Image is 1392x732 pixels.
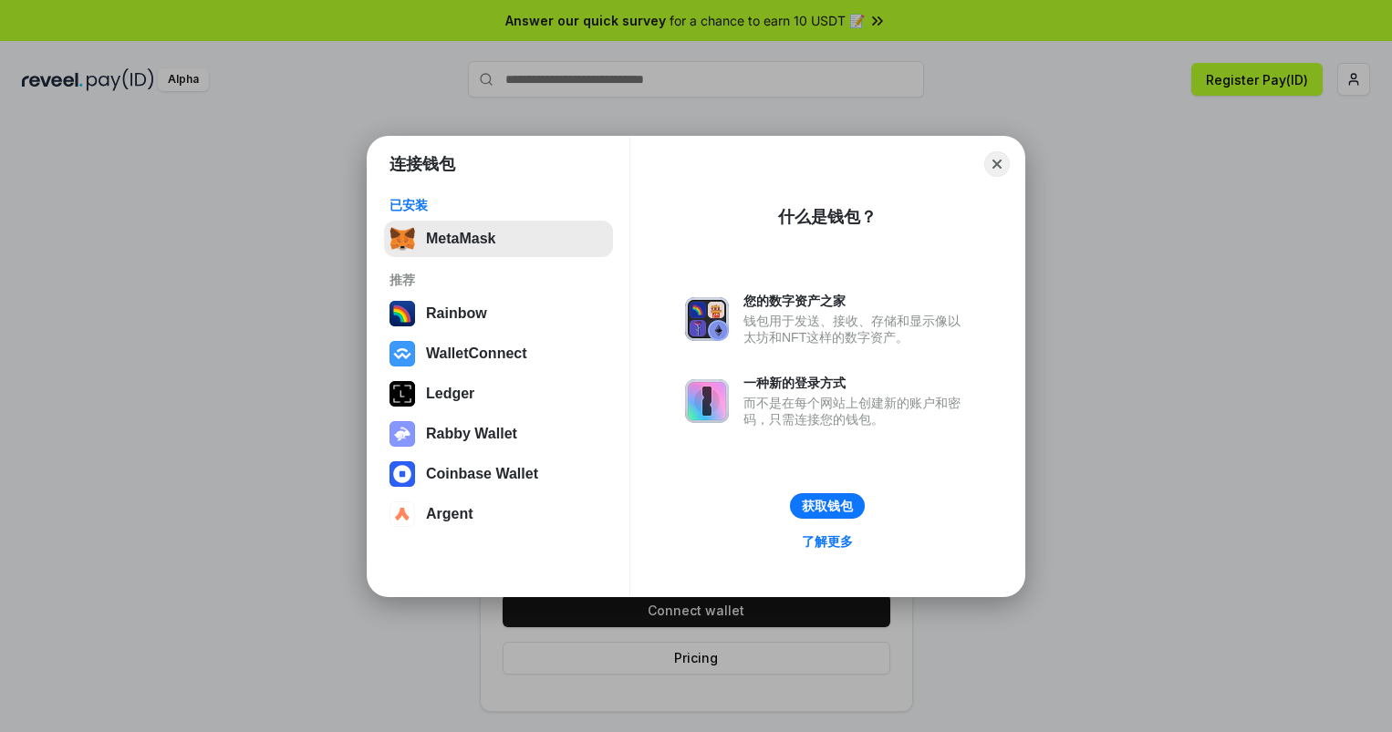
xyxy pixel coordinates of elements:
div: Ledger [426,386,474,402]
img: svg+xml,%3Csvg%20xmlns%3D%22http%3A%2F%2Fwww.w3.org%2F2000%2Fsvg%22%20width%3D%2228%22%20height%3... [390,381,415,407]
button: Close [984,151,1010,177]
div: Coinbase Wallet [426,466,538,482]
img: svg+xml,%3Csvg%20width%3D%2228%22%20height%3D%2228%22%20viewBox%3D%220%200%2028%2028%22%20fill%3D... [390,461,415,487]
img: svg+xml,%3Csvg%20width%3D%2228%22%20height%3D%2228%22%20viewBox%3D%220%200%2028%2028%22%20fill%3D... [390,501,415,527]
button: WalletConnect [384,335,613,372]
img: svg+xml,%3Csvg%20xmlns%3D%22http%3A%2F%2Fwww.w3.org%2F2000%2Fsvg%22%20fill%3D%22none%22%20viewBox... [390,421,415,447]
button: Coinbase Wallet [384,456,613,492]
div: 钱包用于发送、接收、存储和显示像以太坊和NFT这样的数字资产。 [743,313,970,345]
button: Ledger [384,376,613,412]
button: Rabby Wallet [384,416,613,452]
div: 什么是钱包？ [778,206,877,228]
div: 推荐 [390,272,608,288]
button: MetaMask [384,221,613,257]
a: 了解更多 [791,530,864,553]
button: 获取钱包 [790,493,865,519]
button: Argent [384,496,613,532]
div: WalletConnect [426,345,527,362]
div: Rainbow [426,305,487,322]
img: svg+xml,%3Csvg%20xmlns%3D%22http%3A%2F%2Fwww.w3.org%2F2000%2Fsvg%22%20fill%3D%22none%22%20viewBox... [685,379,729,423]
img: svg+xml,%3Csvg%20width%3D%22120%22%20height%3D%22120%22%20viewBox%3D%220%200%20120%20120%22%20fil... [390,301,415,326]
div: Argent [426,506,473,522]
div: MetaMask [426,231,495,247]
img: svg+xml,%3Csvg%20width%3D%2228%22%20height%3D%2228%22%20viewBox%3D%220%200%2028%2028%22%20fill%3D... [390,341,415,366]
div: Rabby Wallet [426,426,517,442]
div: 了解更多 [802,533,853,550]
div: 已安装 [390,197,608,213]
div: 一种新的登录方式 [743,375,970,391]
div: 您的数字资产之家 [743,293,970,309]
div: 获取钱包 [802,498,853,514]
img: svg+xml,%3Csvg%20xmlns%3D%22http%3A%2F%2Fwww.w3.org%2F2000%2Fsvg%22%20fill%3D%22none%22%20viewBox... [685,297,729,341]
h1: 连接钱包 [390,153,455,175]
button: Rainbow [384,295,613,332]
div: 而不是在每个网站上创建新的账户和密码，只需连接您的钱包。 [743,395,970,428]
img: svg+xml,%3Csvg%20fill%3D%22none%22%20height%3D%2233%22%20viewBox%3D%220%200%2035%2033%22%20width%... [390,226,415,252]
